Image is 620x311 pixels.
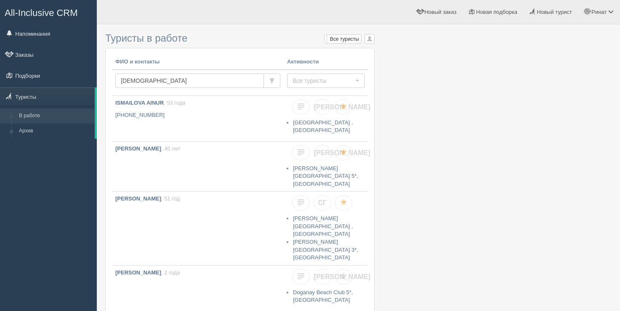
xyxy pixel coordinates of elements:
[293,215,353,237] a: [PERSON_NAME][GEOGRAPHIC_DATA] , [GEOGRAPHIC_DATA]
[161,269,180,276] span: , 2 года
[5,8,78,18] span: All-Inclusive CRM
[15,108,95,124] a: В работе
[15,124,95,139] a: Архив
[0,0,96,24] a: All-Inclusive CRM
[314,145,331,161] a: [PERSON_NAME]
[112,96,284,141] a: ISMAILOVA AINUR, 53 года [PHONE_NUMBER]
[112,55,284,70] th: ФИО и контакты
[115,111,280,119] p: [PHONE_NUMBER]
[293,289,353,303] a: Doganay Beach Club 5*, [GEOGRAPHIC_DATA]
[325,35,361,43] label: Все туристы
[161,145,181,152] span: , 40 лет
[314,269,331,285] a: [PERSON_NAME]
[591,9,607,15] span: Ринат
[293,76,354,85] span: Все туристы
[115,100,164,106] b: ISMAILOVA AINUR
[115,195,161,202] b: [PERSON_NAME]
[164,100,186,106] span: , 53 года
[314,273,370,280] span: [PERSON_NAME]
[115,74,264,88] input: Поиск по ФИО, паспорту или контактам
[314,149,370,156] span: [PERSON_NAME]
[293,239,358,261] a: [PERSON_NAME][GEOGRAPHIC_DATA] 3*, [GEOGRAPHIC_DATA]
[293,165,358,187] a: [PERSON_NAME][GEOGRAPHIC_DATA] 5*, [GEOGRAPHIC_DATA]
[105,32,187,44] span: Туристы в работе
[112,266,284,311] a: [PERSON_NAME], 2 года
[314,103,370,111] span: [PERSON_NAME]
[318,199,327,206] span: СГ
[293,119,353,134] a: [GEOGRAPHIC_DATA] , [GEOGRAPHIC_DATA]
[112,142,284,187] a: [PERSON_NAME], 40 лет
[115,145,161,152] b: [PERSON_NAME]
[314,99,331,115] a: [PERSON_NAME]
[424,9,456,15] span: Новый заказ
[115,269,161,276] b: [PERSON_NAME]
[161,195,180,202] span: , 51 год
[537,9,572,15] span: Новый турист
[314,195,331,211] a: СГ
[284,55,368,70] th: Активности
[287,74,365,88] button: Все туристы
[476,9,517,15] span: Новая подборка
[112,192,284,245] a: [PERSON_NAME], 51 год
